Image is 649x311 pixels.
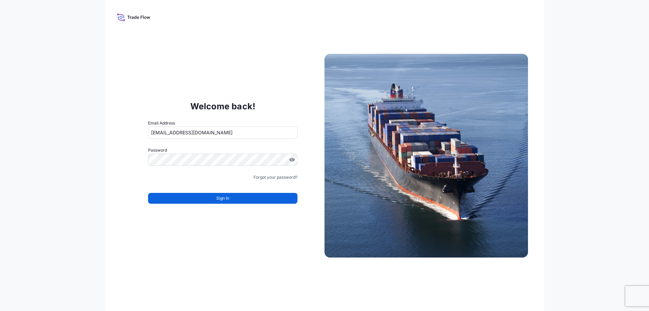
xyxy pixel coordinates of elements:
[216,195,229,202] span: Sign In
[148,193,297,204] button: Sign In
[190,101,256,112] p: Welcome back!
[148,120,175,127] label: Email Address
[289,157,295,162] button: Show password
[148,147,297,154] label: Password
[148,127,297,139] input: example@gmail.com
[324,54,528,258] img: Ship illustration
[254,174,297,181] a: Forgot your password?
